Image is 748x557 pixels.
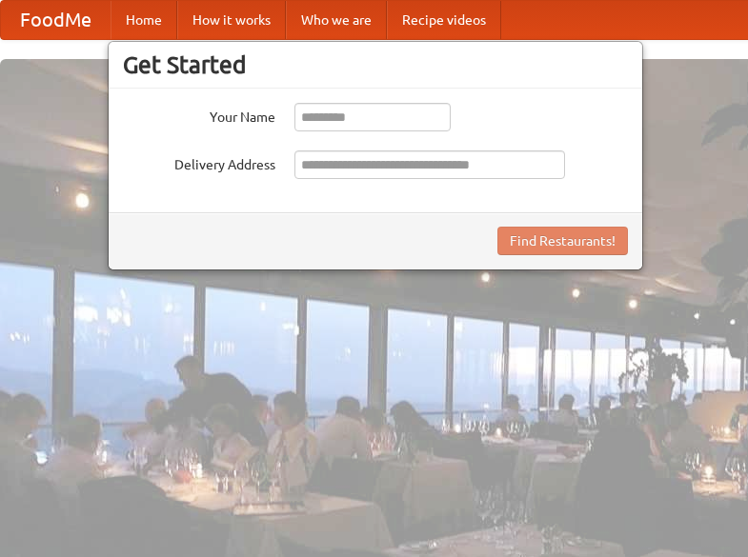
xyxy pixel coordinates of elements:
[123,150,275,174] label: Delivery Address
[497,227,628,255] button: Find Restaurants!
[123,50,628,79] h3: Get Started
[286,1,387,39] a: Who we are
[111,1,177,39] a: Home
[177,1,286,39] a: How it works
[1,1,111,39] a: FoodMe
[123,103,275,127] label: Your Name
[387,1,501,39] a: Recipe videos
